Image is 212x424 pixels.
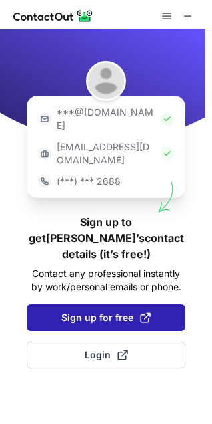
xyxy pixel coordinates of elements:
[161,147,174,160] img: Check Icon
[38,112,51,126] img: https://contactout.com/extension/app/static/media/login-email-icon.f64bce713bb5cd1896fef81aa7b14a...
[13,8,93,24] img: ContactOut v5.3.10
[27,304,185,331] button: Sign up for free
[57,140,155,167] p: [EMAIL_ADDRESS][DOMAIN_NAME]
[38,175,51,188] img: https://contactout.com/extension/app/static/media/login-phone-icon.bacfcb865e29de816d437549d7f4cb...
[27,342,185,368] button: Login
[27,267,185,294] p: Contact any professional instantly by work/personal emails or phone.
[161,112,174,126] img: Check Icon
[57,106,155,132] p: ***@[DOMAIN_NAME]
[61,311,151,324] span: Sign up for free
[86,61,126,101] img: Fariborz Rezai
[27,214,185,262] h1: Sign up to get [PERSON_NAME]’s contact details (it’s free!)
[38,147,51,160] img: https://contactout.com/extension/app/static/media/login-work-icon.638a5007170bc45168077fde17b29a1...
[85,348,128,362] span: Login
